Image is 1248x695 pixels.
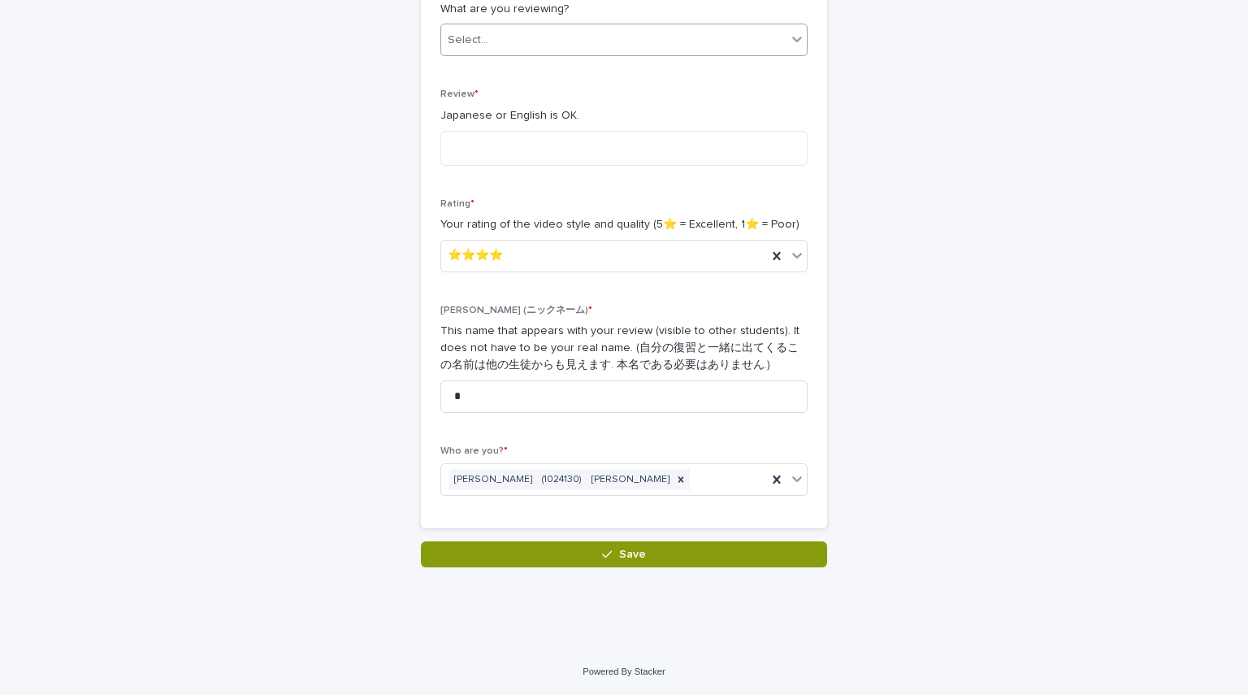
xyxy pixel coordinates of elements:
span: [PERSON_NAME] (ニックネーム) [440,306,592,315]
p: This name that appears with your review (visible to other students). It does not have to be your ... [440,323,808,373]
p: Japanese or English is OK. [440,107,808,124]
span: Rating [440,199,474,209]
p: Your rating of the video style and quality (5⭐️ = Excellent, 1⭐️ = Poor) [440,216,808,233]
div: Select... [448,32,488,49]
a: Powered By Stacker [583,667,665,676]
span: ⭐️⭐️⭐️⭐️ [448,247,503,264]
p: What are you reviewing? [440,1,808,18]
span: Who are you? [440,446,508,456]
span: Review [440,89,479,99]
button: Save [421,541,827,567]
div: [PERSON_NAME] (1024130) [PERSON_NAME] [449,469,672,491]
span: Save [619,549,646,560]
